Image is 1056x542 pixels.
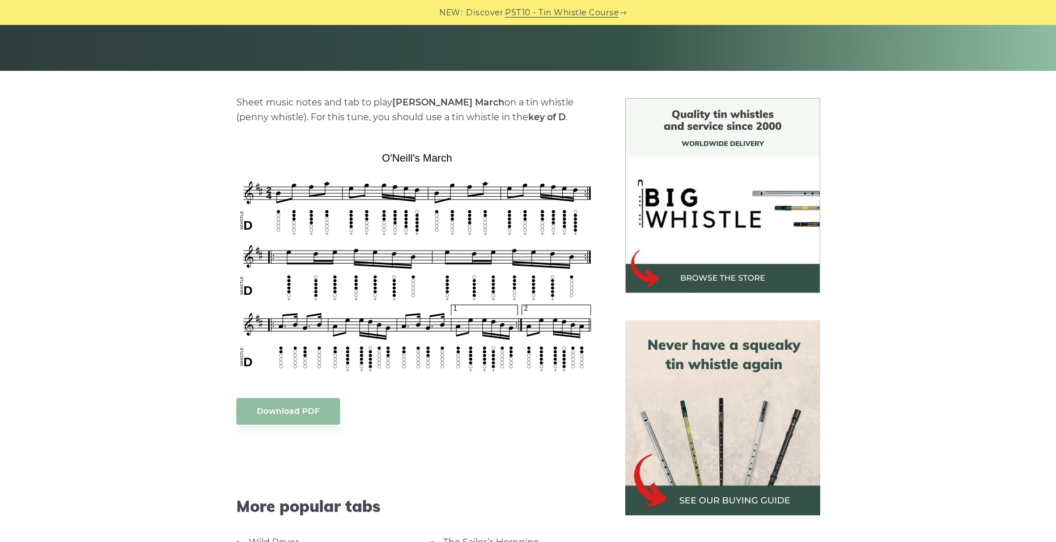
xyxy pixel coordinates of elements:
[236,497,598,516] span: More popular tabs
[528,112,566,122] strong: key of D
[625,320,820,515] img: tin whistle buying guide
[466,6,503,19] span: Discover
[505,6,618,19] a: PST10 - Tin Whistle Course
[236,398,340,425] a: Download PDF
[392,97,504,108] strong: [PERSON_NAME] March
[236,148,598,375] img: O'Neill's March Tin Whistle Tabs & Sheet Music
[439,6,463,19] span: NEW:
[236,95,598,125] p: Sheet music notes and tab to play on a tin whistle (penny whistle). For this tune, you should use...
[625,98,820,293] img: BigWhistle Tin Whistle Store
